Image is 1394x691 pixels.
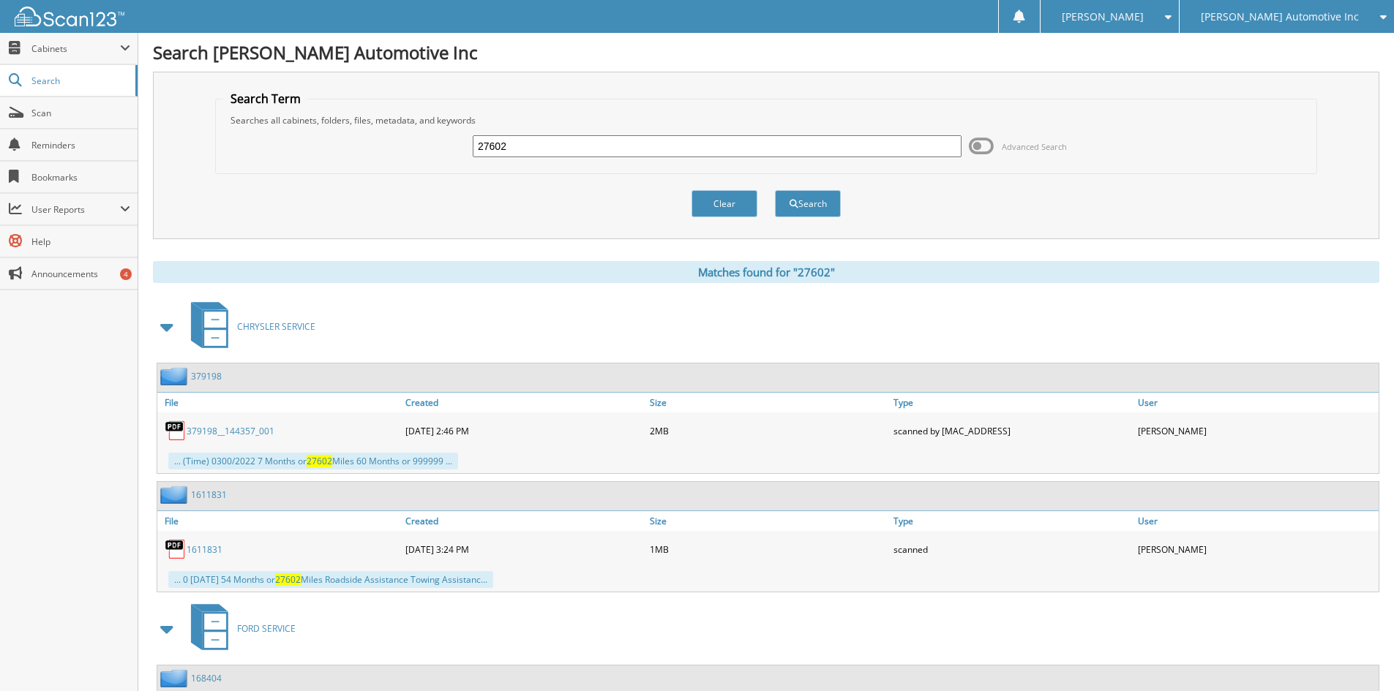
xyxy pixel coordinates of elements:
span: Announcements [31,268,130,280]
div: 4 [120,268,132,280]
a: FORD SERVICE [182,600,296,657]
img: folder2.png [160,486,191,504]
span: Reminders [31,139,130,151]
a: Created [402,393,646,412]
span: FORD SERVICE [237,622,296,635]
a: 379198__144357_001 [187,425,274,437]
span: 27602 [307,455,332,467]
span: Advanced Search [1002,141,1067,152]
img: folder2.png [160,367,191,385]
img: PDF.png [165,538,187,560]
a: 379198 [191,370,222,382]
a: CHRYSLER SERVICE [182,298,315,355]
span: CHRYSLER SERVICE [237,320,315,333]
h1: Search [PERSON_NAME] Automotive Inc [153,40,1379,64]
span: User Reports [31,203,120,216]
img: folder2.png [160,669,191,687]
div: ... 0 [DATE] 54 Months or Miles Roadside Assistance Towing Assistanc... [168,571,493,588]
a: Created [402,511,646,531]
a: Type [890,393,1134,412]
span: Help [31,235,130,248]
iframe: Chat Widget [1321,621,1394,691]
a: 1611831 [187,543,222,556]
span: Bookmarks [31,171,130,184]
span: [PERSON_NAME] Automotive Inc [1201,12,1359,21]
div: [DATE] 2:46 PM [402,416,646,445]
span: Search [31,75,128,87]
div: [PERSON_NAME] [1134,416,1379,445]
a: Size [646,393,891,412]
a: User [1134,511,1379,531]
a: Type [890,511,1134,531]
a: File [157,511,402,531]
div: [PERSON_NAME] [1134,535,1379,564]
a: File [157,393,402,412]
div: Searches all cabinets, folders, files, metadata, and keywords [223,114,1309,127]
a: 168404 [191,672,222,684]
div: 2MB [646,416,891,445]
a: User [1134,393,1379,412]
img: PDF.png [165,420,187,442]
span: 27602 [275,573,301,586]
div: [DATE] 3:24 PM [402,535,646,564]
div: scanned by [MAC_ADDRESS] [890,416,1134,445]
a: 1611831 [191,488,227,501]
a: Size [646,511,891,531]
div: ... (Time) 0300/2022 7 Months or Miles 60 Months or 999999 ... [168,453,458,469]
div: Matches found for "27602" [153,261,1379,283]
div: scanned [890,535,1134,564]
img: scan123-logo-white.svg [15,7,124,26]
span: Cabinets [31,42,120,55]
button: Search [775,190,841,217]
span: Scan [31,107,130,119]
legend: Search Term [223,91,308,107]
button: Clear [692,190,757,217]
span: [PERSON_NAME] [1062,12,1144,21]
div: 1MB [646,535,891,564]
